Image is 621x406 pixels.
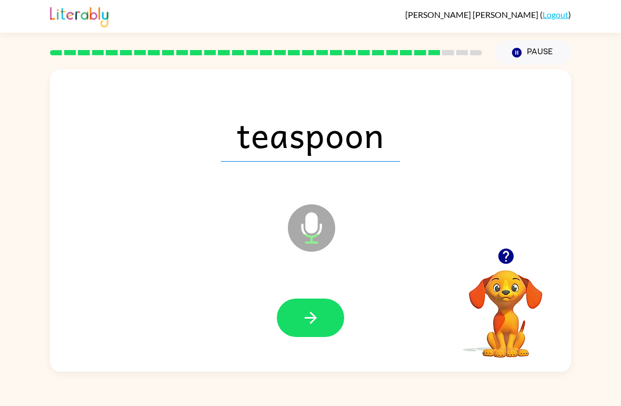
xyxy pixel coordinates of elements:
[495,41,571,65] button: Pause
[50,4,108,27] img: Literably
[405,9,571,19] div: ( )
[221,107,400,162] span: teaspoon
[453,254,558,359] video: Your browser must support playing .mp4 files to use Literably. Please try using another browser.
[405,9,540,19] span: [PERSON_NAME] [PERSON_NAME]
[543,9,568,19] a: Logout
